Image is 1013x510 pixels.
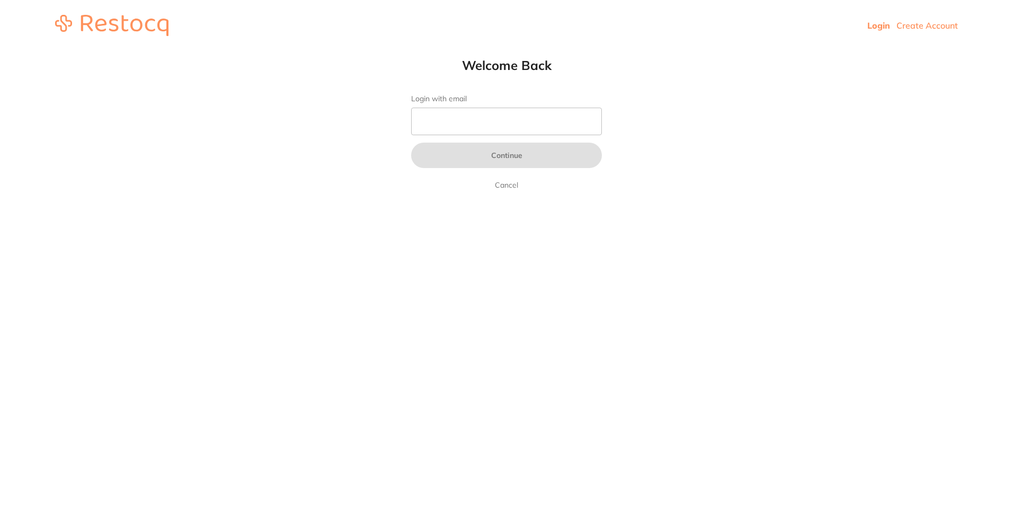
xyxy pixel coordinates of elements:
a: Create Account [896,20,958,31]
h1: Welcome Back [390,57,623,73]
img: restocq_logo.svg [55,15,168,36]
a: Cancel [493,179,520,191]
a: Login [867,20,890,31]
button: Continue [411,143,602,168]
label: Login with email [411,94,602,103]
